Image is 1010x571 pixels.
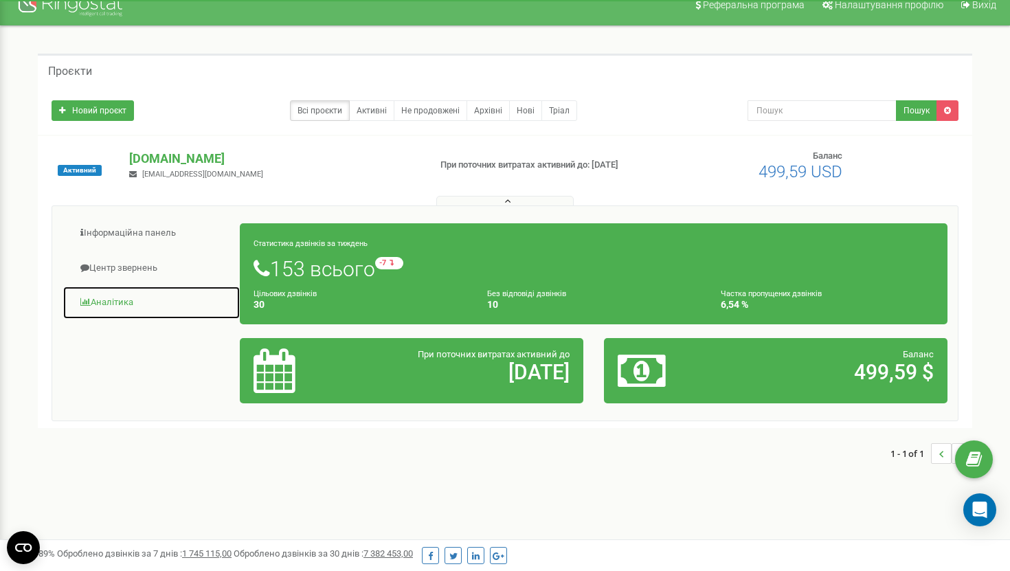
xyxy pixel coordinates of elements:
[394,100,467,121] a: Не продовжені
[903,349,934,359] span: Баланс
[254,257,934,280] h1: 153 всього
[467,100,510,121] a: Архівні
[748,100,897,121] input: Пошук
[721,300,934,310] h4: 6,54 %
[487,300,700,310] h4: 10
[363,548,413,559] u: 7 382 453,00
[890,443,931,464] span: 1 - 1 of 1
[48,65,92,78] h5: Проєкти
[52,100,134,121] a: Новий проєкт
[254,300,467,310] h4: 30
[63,286,240,320] a: Аналiтика
[418,349,570,359] span: При поточних витратах активний до
[254,289,317,298] small: Цільових дзвінків
[349,100,394,121] a: Активні
[375,257,403,269] small: -7
[290,100,350,121] a: Всі проєкти
[896,100,937,121] button: Пошук
[254,239,368,248] small: Статистика дзвінків за тиждень
[63,216,240,250] a: Інформаційна панель
[57,548,232,559] span: Оброблено дзвінків за 7 днів :
[487,289,566,298] small: Без відповіді дзвінків
[142,170,263,179] span: [EMAIL_ADDRESS][DOMAIN_NAME]
[234,548,413,559] span: Оброблено дзвінків за 30 днів :
[63,251,240,285] a: Центр звернень
[730,361,934,383] h2: 499,59 $
[129,150,418,168] p: [DOMAIN_NAME]
[721,289,822,298] small: Частка пропущених дзвінків
[440,159,652,172] p: При поточних витратах активний до: [DATE]
[366,361,570,383] h2: [DATE]
[509,100,542,121] a: Нові
[759,162,842,181] span: 499,59 USD
[58,165,102,176] span: Активний
[813,150,842,161] span: Баланс
[7,531,40,564] button: Open CMP widget
[963,493,996,526] div: Open Intercom Messenger
[890,429,972,478] nav: ...
[182,548,232,559] u: 1 745 115,00
[541,100,577,121] a: Тріал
